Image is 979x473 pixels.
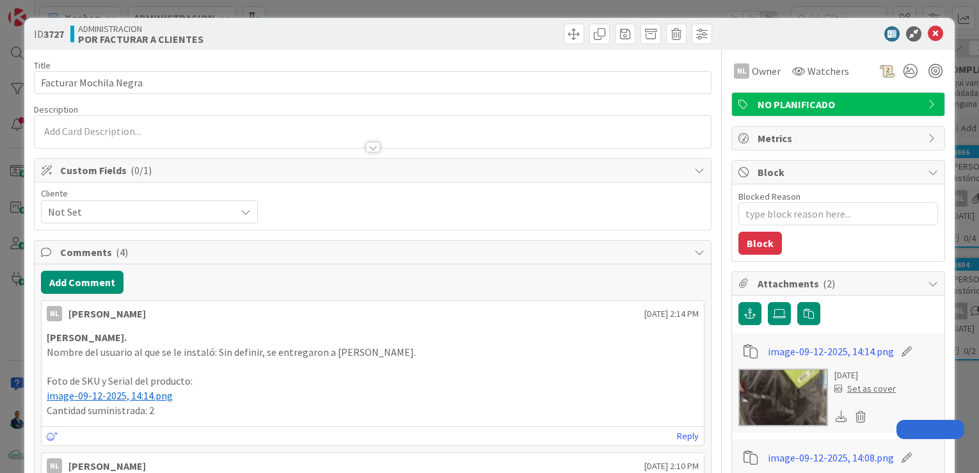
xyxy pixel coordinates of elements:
span: Not Set [48,203,229,221]
button: Add Comment [41,271,123,294]
button: Block [738,232,782,255]
p: Foto de SKU y Serial del producto: [47,374,699,389]
span: Custom Fields [60,163,688,178]
span: [DATE] 2:10 PM [644,460,699,473]
div: NL [734,63,749,79]
span: Description [34,104,78,115]
span: NO PLANIFICADO [758,97,921,112]
p: Nombre del usuario al que se le instaló: Sin definir, se entregaron a [PERSON_NAME]. [47,345,699,360]
span: ( 0/1 ) [131,164,152,177]
div: Download [834,408,848,425]
span: ( 2 ) [823,277,835,290]
div: NL [47,306,62,321]
span: [DATE] 2:14 PM [644,307,699,321]
span: Watchers [808,63,849,79]
b: POR FACTURAR A CLIENTES [78,34,203,44]
a: image-09-12-2025, 14:14.png [768,344,894,359]
b: 3727 [44,28,64,40]
div: [DATE] [834,369,896,382]
span: ID [34,26,64,42]
a: image-09-12-2025, 14:08.png [768,450,894,465]
p: Cantidad suministrada: 2 [47,403,699,418]
div: [PERSON_NAME] [68,306,146,321]
label: Blocked Reason [738,191,800,202]
span: Metrics [758,131,921,146]
strong: [PERSON_NAME]. [47,331,127,344]
a: Reply [677,428,699,444]
div: Cliente [41,189,258,198]
div: Set as cover [834,382,896,396]
span: image-09-12-2025, 14:14.png [47,389,173,402]
span: ADMINISTRACION [78,24,203,34]
span: Comments [60,245,688,260]
input: type card name here... [34,71,712,94]
span: Block [758,164,921,180]
label: Title [34,60,51,71]
span: Owner [752,63,781,79]
span: ( 4 ) [116,246,128,259]
span: Attachments [758,276,921,291]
